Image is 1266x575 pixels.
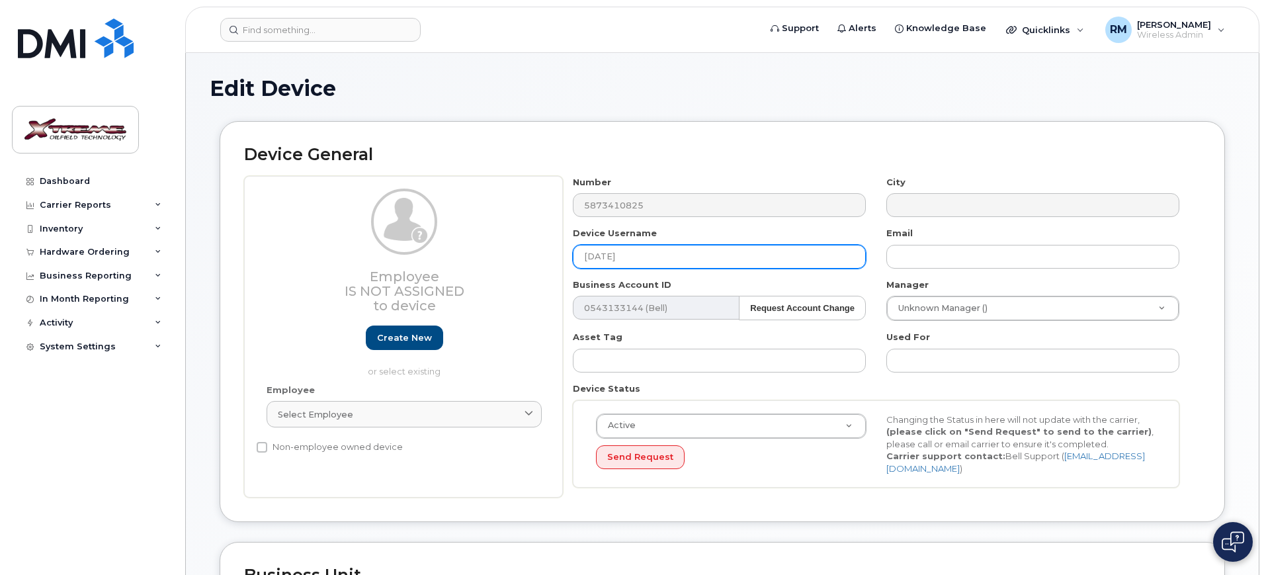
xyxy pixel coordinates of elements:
[750,303,855,313] strong: Request Account Change
[596,445,685,470] button: Send Request
[886,331,930,343] label: Used For
[573,331,622,343] label: Asset Tag
[366,326,443,350] a: Create new
[886,451,1005,461] strong: Carrier support contact:
[600,420,636,431] span: Active
[890,302,988,314] span: Unknown Manager ()
[573,382,640,395] label: Device Status
[345,283,464,299] span: Is not assigned
[876,414,1167,475] div: Changing the Status in here will not update with the carrier, , please call or email carrier to e...
[1222,531,1244,553] img: Open chat
[267,384,315,396] label: Employee
[886,227,913,240] label: Email
[739,296,866,320] button: Request Account Change
[244,146,1201,164] h2: Device General
[887,296,1179,320] a: Unknown Manager ()
[257,439,403,455] label: Non-employee owned device
[886,279,929,291] label: Manager
[210,77,1235,100] h1: Edit Device
[267,365,542,378] p: or select existing
[267,401,542,427] a: Select employee
[573,279,671,291] label: Business Account ID
[886,176,906,189] label: City
[886,451,1145,474] a: [EMAIL_ADDRESS][DOMAIN_NAME]
[597,414,866,438] a: Active
[257,442,267,453] input: Non-employee owned device
[573,176,611,189] label: Number
[278,408,353,421] span: Select employee
[886,426,1152,437] strong: (please click on "Send Request" to send to the carrier)
[573,227,657,240] label: Device Username
[267,269,542,313] h3: Employee
[373,298,436,314] span: to device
